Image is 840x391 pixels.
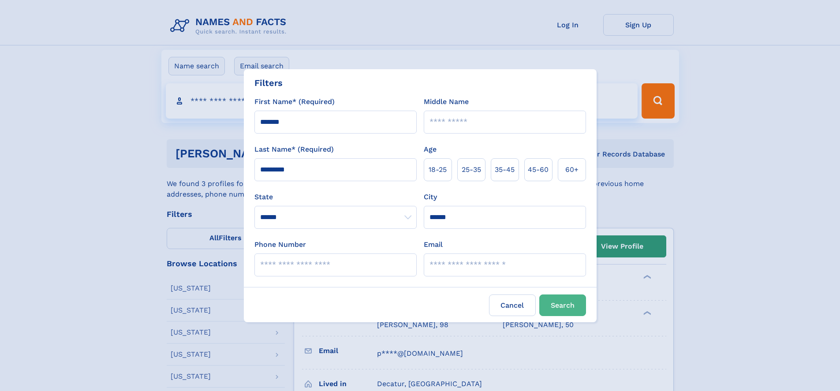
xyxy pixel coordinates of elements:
label: Phone Number [254,239,306,250]
label: State [254,192,417,202]
span: 25‑35 [462,164,481,175]
label: Email [424,239,443,250]
label: Last Name* (Required) [254,144,334,155]
label: Age [424,144,437,155]
span: 60+ [565,164,579,175]
label: Middle Name [424,97,469,107]
label: Cancel [489,294,536,316]
div: Filters [254,76,283,89]
button: Search [539,294,586,316]
label: City [424,192,437,202]
label: First Name* (Required) [254,97,335,107]
span: 18‑25 [429,164,447,175]
span: 45‑60 [528,164,549,175]
span: 35‑45 [495,164,515,175]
